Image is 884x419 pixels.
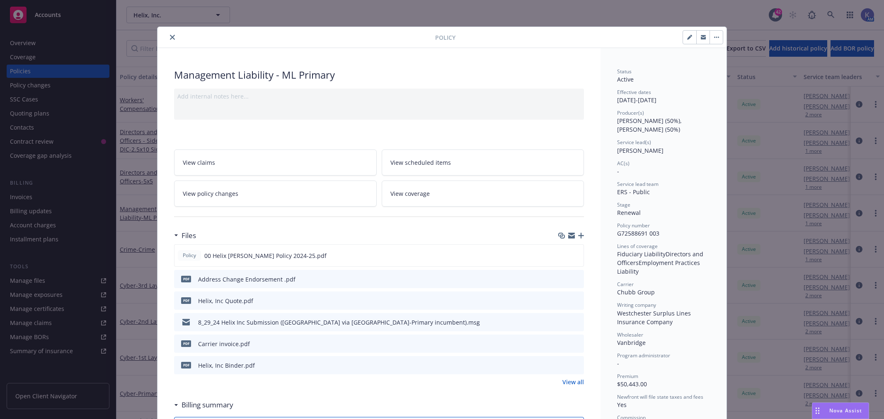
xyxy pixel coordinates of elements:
[617,117,683,133] span: [PERSON_NAME] (50%), [PERSON_NAME] (50%)
[617,250,666,258] span: Fiduciary Liability
[174,230,196,241] div: Files
[560,296,567,305] button: download file
[617,181,659,188] span: Service lead team
[560,318,567,327] button: download file
[181,252,198,259] span: Policy
[573,340,581,348] button: preview file
[617,89,710,104] div: [DATE] - [DATE]
[573,275,581,284] button: preview file
[382,149,584,176] a: View scheduled items
[181,362,191,368] span: pdf
[573,318,581,327] button: preview file
[174,400,233,410] div: Billing summary
[183,158,215,167] span: View claims
[617,188,650,196] span: ERS - Public
[617,209,641,217] span: Renewal
[617,281,634,288] span: Carrier
[617,359,619,367] span: -
[617,401,627,409] span: Yes
[562,378,584,386] a: View all
[812,403,823,419] div: Drag to move
[617,139,651,146] span: Service lead(s)
[204,251,327,260] span: 00 Helix [PERSON_NAME] Policy 2024-25.pdf
[617,201,630,208] span: Stage
[617,380,647,388] span: $50,443.00
[829,407,862,414] span: Nova Assist
[573,361,581,370] button: preview file
[617,75,634,83] span: Active
[167,32,177,42] button: close
[617,167,619,175] span: -
[181,340,191,347] span: pdf
[617,301,656,308] span: Writing company
[390,158,451,167] span: View scheduled items
[198,296,253,305] div: Helix, Inc Quote.pdf
[435,33,455,42] span: Policy
[560,361,567,370] button: download file
[617,222,650,229] span: Policy number
[812,402,869,419] button: Nova Assist
[182,400,233,410] h3: Billing summary
[617,160,630,167] span: AC(s)
[617,288,655,296] span: Chubb Group
[617,229,659,237] span: G72588691 003
[617,147,664,154] span: [PERSON_NAME]
[617,259,702,275] span: Employment Practices Liability
[617,352,670,359] span: Program administrator
[617,89,651,96] span: Effective dates
[573,251,580,260] button: preview file
[617,331,643,338] span: Wholesaler
[174,68,584,82] div: Management Liability - ML Primary
[177,92,581,101] div: Add internal notes here...
[182,230,196,241] h3: Files
[181,276,191,282] span: pdf
[183,189,238,198] span: View policy changes
[617,393,703,400] span: Newfront will file state taxes and fees
[560,340,567,348] button: download file
[198,318,480,327] div: 8_29_24 Helix Inc Submission ([GEOGRAPHIC_DATA] via [GEOGRAPHIC_DATA]-Primary incumbent).msg
[174,149,377,176] a: View claims
[198,361,255,370] div: Helix, Inc Binder.pdf
[181,297,191,303] span: pdf
[559,251,566,260] button: download file
[617,68,632,75] span: Status
[617,373,638,380] span: Premium
[617,309,693,326] span: Westchester Surplus Lines Insurance Company
[573,296,581,305] button: preview file
[198,340,250,348] div: Carrier invoice.pdf
[560,275,567,284] button: download file
[174,181,377,207] a: View policy changes
[617,339,646,347] span: Vanbridge
[617,109,644,116] span: Producer(s)
[617,243,658,250] span: Lines of coverage
[382,181,584,207] a: View coverage
[198,275,295,284] div: Address Change Endorsement .pdf
[617,250,705,267] span: Directors and Officers
[390,189,430,198] span: View coverage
